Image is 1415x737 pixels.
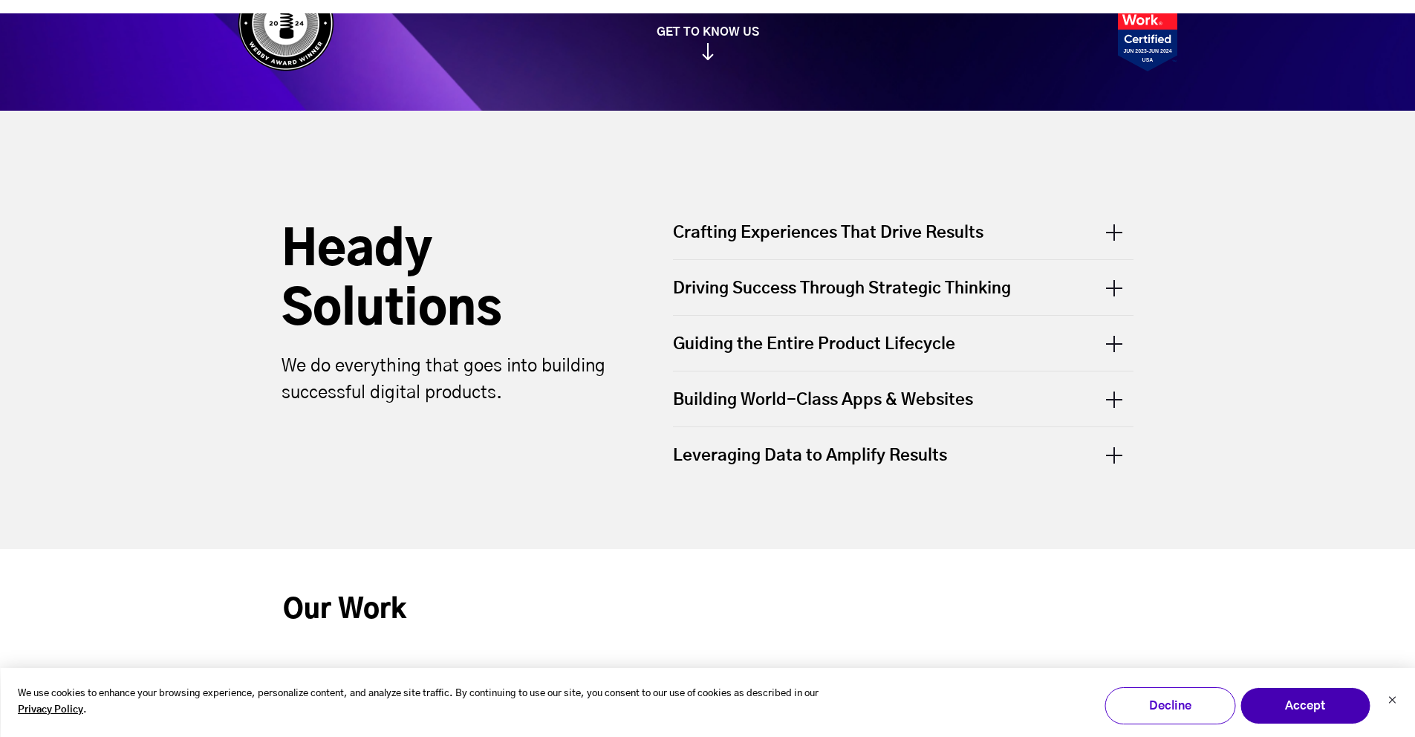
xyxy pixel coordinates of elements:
a: Privacy Policy [18,702,83,719]
div: Leveraging Data to Amplify Results [673,427,1133,482]
button: Decline [1105,687,1235,724]
h2: Heady Solutions [282,221,616,340]
button: Dismiss cookie banner [1388,694,1396,710]
div: Crafting Experiences That Drive Results [673,221,1133,259]
button: Accept [1240,687,1370,724]
a: GET TO KNOW US [230,25,1185,60]
div: Building World-Class Apps & Websites [673,371,1133,426]
div: Driving Success Through Strategic Thinking [673,260,1133,315]
h2: Our Work [283,549,1133,672]
p: We use cookies to enhance your browsing experience, personalize content, and analyze site traffic... [18,686,831,720]
p: We do everything that goes into building successful digital products. [282,353,616,406]
div: Guiding the Entire Product Lifecycle [673,316,1133,371]
img: arrow_down [702,43,714,60]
